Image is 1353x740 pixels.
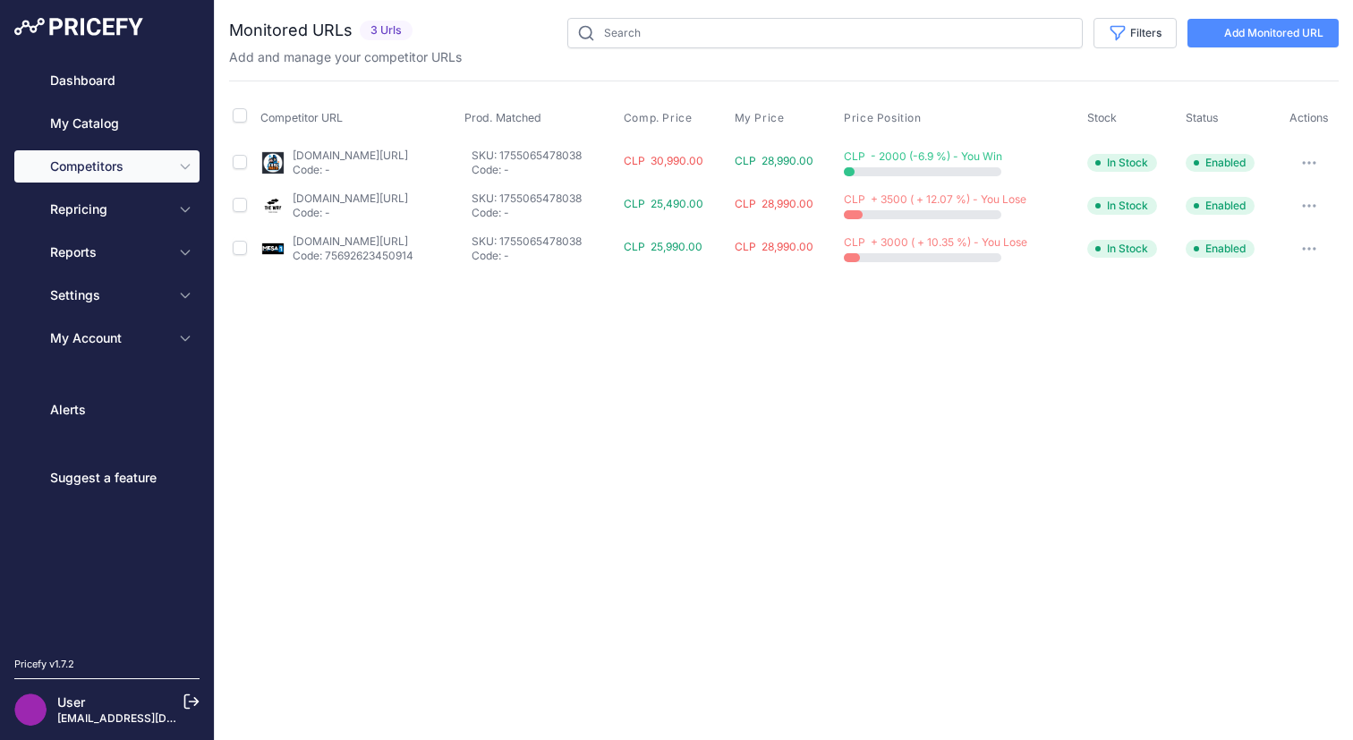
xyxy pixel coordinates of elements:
span: CLP + 3500 ( + 12.07 %) - You Lose [844,192,1026,206]
p: Code: - [472,206,617,220]
span: CLP 30,990.00 [624,154,703,167]
a: [EMAIL_ADDRESS][DOMAIN_NAME] [57,711,244,725]
div: Pricefy v1.7.2 [14,657,74,672]
p: Add and manage your competitor URLs [229,48,462,66]
span: CLP 25,490.00 [624,197,703,210]
span: Competitors [50,157,167,175]
nav: Sidebar [14,64,200,635]
button: Price Position [844,111,924,125]
a: Alerts [14,394,200,426]
a: [DOMAIN_NAME][URL] [293,149,408,162]
button: Comp. Price [624,111,696,125]
span: Prod. Matched [464,111,541,124]
button: Reports [14,236,200,268]
span: Settings [50,286,167,304]
span: CLP - 2000 (-6.9 %) - You Win [844,149,1002,163]
a: [DOMAIN_NAME][URL] [293,234,408,248]
a: User [57,694,85,710]
span: My Price [735,111,785,125]
button: My Account [14,322,200,354]
button: Repricing [14,193,200,225]
p: Code: - [472,163,617,177]
h2: Monitored URLs [229,18,353,43]
img: Pricefy Logo [14,18,143,36]
span: CLP 28,990.00 [735,197,813,210]
span: Competitor URL [260,111,343,124]
button: Competitors [14,150,200,183]
p: SKU: 1755065478038 [472,149,617,163]
a: Dashboard [14,64,200,97]
span: Stock [1087,111,1117,124]
button: Settings [14,279,200,311]
span: Enabled [1186,154,1255,172]
span: CLP + 3000 ( + 10.35 %) - You Lose [844,235,1027,249]
span: Actions [1289,111,1329,124]
a: Add Monitored URL [1187,19,1339,47]
span: CLP 28,990.00 [735,154,813,167]
span: Enabled [1186,197,1255,215]
span: Enabled [1186,240,1255,258]
span: CLP 25,990.00 [624,240,702,253]
a: [DOMAIN_NAME][URL] [293,191,408,205]
span: CLP 28,990.00 [735,240,813,253]
span: Reports [50,243,167,261]
span: In Stock [1087,197,1157,215]
span: My Account [50,329,167,347]
span: In Stock [1087,154,1157,172]
p: Code: - [293,206,408,220]
span: Repricing [50,200,167,218]
button: Filters [1093,18,1177,48]
input: Search [567,18,1083,48]
p: SKU: 1755065478038 [472,234,617,249]
p: Code: - [293,163,408,177]
p: SKU: 1755065478038 [472,191,617,206]
a: Suggest a feature [14,462,200,494]
span: In Stock [1087,240,1157,258]
button: My Price [735,111,788,125]
span: Comp. Price [624,111,693,125]
p: Code: - [472,249,617,263]
span: 3 Urls [360,21,413,41]
span: Status [1186,111,1219,124]
span: Price Position [844,111,921,125]
p: Code: 75692623450914 [293,249,413,263]
a: My Catalog [14,107,200,140]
